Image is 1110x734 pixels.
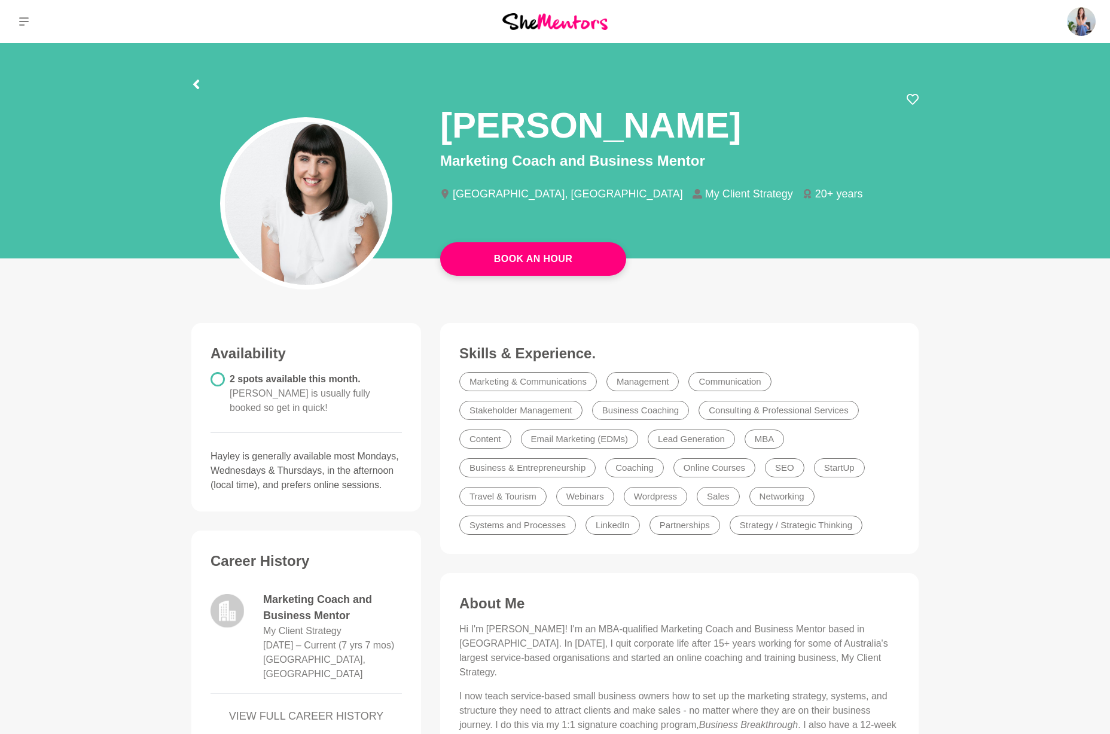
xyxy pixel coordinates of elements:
[440,188,693,199] li: [GEOGRAPHIC_DATA], [GEOGRAPHIC_DATA]
[263,592,402,624] dd: Marketing Coach and Business Mentor
[502,13,608,29] img: She Mentors Logo
[459,345,899,363] h3: Skills & Experience.
[211,594,244,628] img: logo
[1067,7,1096,36] img: Georgina Barnes
[693,188,803,199] li: My Client Strategy
[699,720,798,730] em: Business Breakthrough
[440,103,741,148] h1: [PERSON_NAME]
[230,388,370,413] span: [PERSON_NAME] is usually fully booked so get in quick!
[803,188,873,199] li: 20+ years
[459,595,899,613] h3: About Me
[263,653,402,681] dd: [GEOGRAPHIC_DATA], [GEOGRAPHIC_DATA]
[440,150,919,172] p: Marketing Coach and Business Mentor
[459,622,899,680] p: Hi I'm [PERSON_NAME]! I'm an MBA-qualified Marketing Coach and Business Mentor based in [GEOGRAPH...
[211,345,402,363] h3: Availability
[211,449,402,492] p: Hayley is generally available most Mondays, Wednesdays & Thursdays, in the afternoon (local time)...
[263,638,394,653] dd: April 2018 – Current (7 yrs 7 mos)
[211,552,402,570] h3: Career History
[263,624,341,638] dd: My Client Strategy
[230,374,370,413] span: 2 spots available this month.
[263,640,394,650] time: [DATE] – Current (7 yrs 7 mos)
[440,242,626,276] a: Book An Hour
[211,708,402,724] a: VIEW FULL CAREER HISTORY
